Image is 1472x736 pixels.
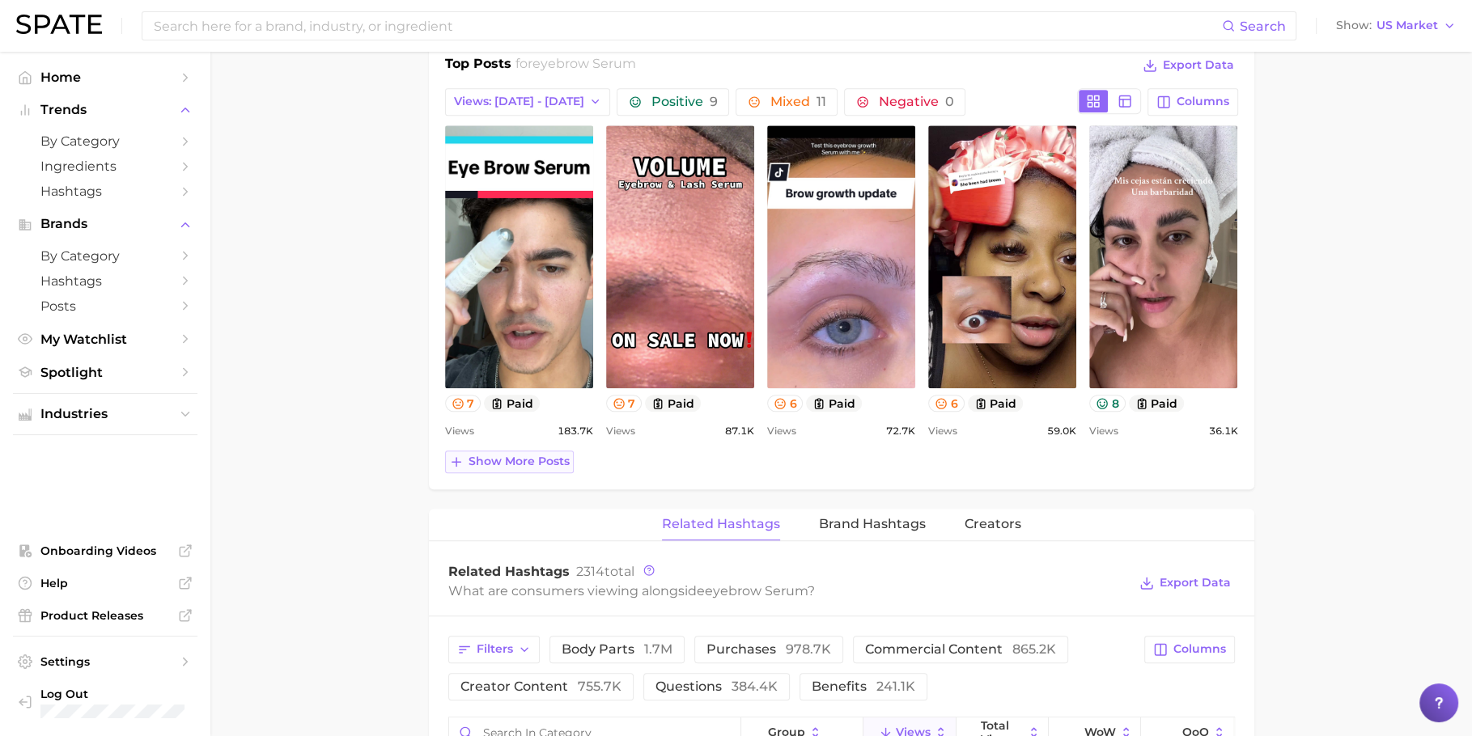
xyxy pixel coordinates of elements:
[709,94,717,109] span: 9
[1177,95,1229,108] span: Columns
[152,12,1222,40] input: Search here for a brand, industry, or ingredient
[13,154,197,179] a: Ingredients
[928,421,957,441] span: Views
[13,682,197,724] a: Log out. Currently logged in with e-mail jenny.zeng@spate.nyc.
[944,94,953,109] span: 0
[786,641,831,657] span: 978.7k
[532,56,636,71] span: eyebrow serum
[770,95,825,108] span: Mixed
[40,70,170,85] span: Home
[40,576,170,590] span: Help
[454,95,584,108] span: Views: [DATE] - [DATE]
[1336,21,1372,30] span: Show
[13,539,197,563] a: Onboarding Videos
[878,95,953,108] span: Negative
[477,642,513,656] span: Filters
[1377,21,1438,30] span: US Market
[655,680,778,693] span: questions
[965,517,1021,531] span: Creators
[1135,572,1234,594] button: Export Data
[1129,395,1185,412] button: paid
[812,680,915,693] span: benefits
[40,687,185,701] span: Log Out
[876,679,915,694] span: 241.1k
[13,179,197,204] a: Hashtags
[645,395,701,412] button: paid
[40,159,170,174] span: Ingredients
[13,129,197,154] a: by Category
[928,395,965,412] button: 6
[1147,88,1237,116] button: Columns
[13,571,197,595] a: Help
[40,103,170,117] span: Trends
[865,643,1056,656] span: commercial content
[13,98,197,122] button: Trends
[515,54,636,78] h2: for
[13,212,197,236] button: Brands
[705,583,808,599] span: eyebrow serum
[445,450,574,473] button: Show more posts
[1160,576,1231,590] span: Export Data
[40,407,170,421] span: Industries
[13,603,197,628] a: Product Releases
[445,54,511,78] h1: Top Posts
[1240,19,1286,34] span: Search
[40,133,170,149] span: by Category
[13,65,197,90] a: Home
[606,421,635,441] span: Views
[662,517,780,531] span: Related Hashtags
[460,680,621,693] span: creator content
[40,365,170,380] span: Spotlight
[469,455,570,468] span: Show more posts
[40,184,170,199] span: Hashtags
[816,94,825,109] span: 11
[1012,641,1056,657] span: 865.2k
[40,273,170,289] span: Hashtags
[1144,636,1234,663] button: Columns
[1173,642,1226,656] span: Columns
[576,564,604,579] span: 2314
[725,421,754,441] span: 87.1k
[448,580,1128,602] div: What are consumers viewing alongside ?
[706,643,831,656] span: purchases
[819,517,926,531] span: Brand Hashtags
[562,643,672,656] span: body parts
[40,654,170,669] span: Settings
[13,269,197,294] a: Hashtags
[13,294,197,319] a: Posts
[644,641,672,657] span: 1.7m
[445,395,481,412] button: 7
[767,395,804,412] button: 6
[40,248,170,264] span: by Category
[578,679,621,694] span: 755.7k
[886,421,915,441] span: 72.7k
[651,95,717,108] span: Positive
[448,564,570,579] span: Related Hashtags
[484,395,540,412] button: paid
[40,332,170,347] span: My Watchlist
[806,395,862,412] button: paid
[1332,15,1460,36] button: ShowUS Market
[968,395,1024,412] button: paid
[558,421,593,441] span: 183.7k
[1163,58,1234,72] span: Export Data
[40,544,170,558] span: Onboarding Videos
[1208,421,1237,441] span: 36.1k
[40,608,170,623] span: Product Releases
[1139,54,1237,77] button: Export Data
[13,402,197,426] button: Industries
[1047,421,1076,441] span: 59.0k
[13,649,197,674] a: Settings
[767,421,796,441] span: Views
[448,636,540,663] button: Filters
[1089,395,1126,412] button: 8
[13,360,197,385] a: Spotlight
[732,679,778,694] span: 384.4k
[1089,421,1118,441] span: Views
[606,395,643,412] button: 7
[40,217,170,231] span: Brands
[445,421,474,441] span: Views
[40,298,170,314] span: Posts
[576,564,634,579] span: total
[13,243,197,269] a: by Category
